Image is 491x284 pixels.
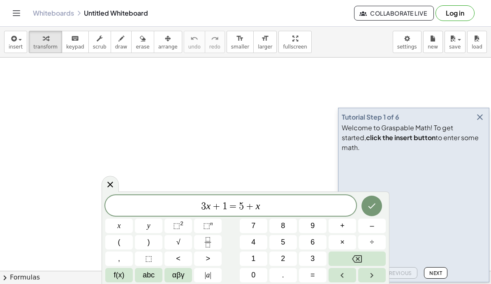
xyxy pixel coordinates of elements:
span: Next [429,270,442,276]
span: ) [148,237,150,248]
i: format_size [261,34,269,44]
span: save [449,44,461,50]
button: Greater than [194,252,222,266]
var: x [256,201,260,211]
button: 0 [240,268,267,282]
span: ÷ [370,237,374,248]
span: 7 [251,220,255,231]
button: 4 [240,235,267,249]
button: load [467,31,487,53]
var: x [206,201,211,211]
button: Log in [435,5,475,21]
span: . [282,270,284,281]
span: | [205,271,206,279]
div: Tutorial Step 1 of 6 [342,112,399,122]
span: smaller [231,44,249,50]
button: ) [135,235,162,249]
span: f(x) [114,270,125,281]
button: Next [424,267,447,279]
span: 4 [251,237,255,248]
span: , [118,253,120,264]
button: Equals [299,268,327,282]
i: format_size [236,34,244,44]
span: 1 [251,253,255,264]
button: undoundo [184,31,205,53]
span: 1 [222,201,227,211]
button: Left arrow [329,268,356,282]
button: redoredo [205,31,225,53]
button: Superscript [194,219,222,233]
button: Functions [105,268,133,282]
button: Square root [164,235,192,249]
span: – [370,220,374,231]
button: keyboardkeypad [62,31,89,53]
button: arrange [154,31,182,53]
span: insert [9,44,23,50]
span: ⬚ [173,222,180,230]
button: 2 [269,252,297,266]
button: 3 [299,252,327,266]
button: Squared [164,219,192,233]
span: larger [258,44,272,50]
span: undo [188,44,201,50]
span: √ [176,237,181,248]
button: y [135,219,162,233]
span: draw [115,44,127,50]
button: 7 [240,219,267,233]
span: y [147,220,151,231]
button: insert [4,31,27,53]
button: . [269,268,297,282]
i: redo [211,34,219,44]
span: load [472,44,482,50]
button: Less than [164,252,192,266]
button: 8 [269,219,297,233]
sup: 2 [180,220,183,226]
button: x [105,219,133,233]
button: erase [131,31,154,53]
span: ⬚ [145,253,152,264]
span: < [176,253,181,264]
button: draw [111,31,132,53]
button: Greek alphabet [164,268,192,282]
a: Whiteboards [33,9,74,17]
button: new [423,31,443,53]
span: + [211,201,222,211]
button: Alphabet [135,268,162,282]
span: 2 [281,253,285,264]
span: = [310,270,315,281]
span: redo [209,44,220,50]
span: 0 [251,270,255,281]
button: 9 [299,219,327,233]
button: Collaborate Live [354,6,434,21]
span: x [118,220,121,231]
button: Fraction [194,235,222,249]
button: fullscreen [278,31,311,53]
span: erase [136,44,149,50]
button: 1 [240,252,267,266]
sup: n [210,220,213,226]
i: undo [190,34,198,44]
span: fullscreen [283,44,307,50]
span: a [205,270,211,281]
button: Right arrow [358,268,386,282]
div: Welcome to Graspable Math! To get started, to enter some math. [342,123,486,152]
button: scrub [88,31,111,53]
button: 6 [299,235,327,249]
span: 8 [281,220,285,231]
button: save [445,31,466,53]
span: | [210,271,211,279]
button: Minus [358,219,386,233]
span: × [340,237,345,248]
span: keypad [66,44,84,50]
button: transform [29,31,62,53]
button: , [105,252,133,266]
span: > [206,253,210,264]
span: transform [33,44,58,50]
button: ( [105,235,133,249]
button: 5 [269,235,297,249]
button: Times [329,235,356,249]
button: Backspace [329,252,386,266]
span: new [428,44,438,50]
span: ⬚ [203,222,210,230]
b: click the insert button [366,133,435,142]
